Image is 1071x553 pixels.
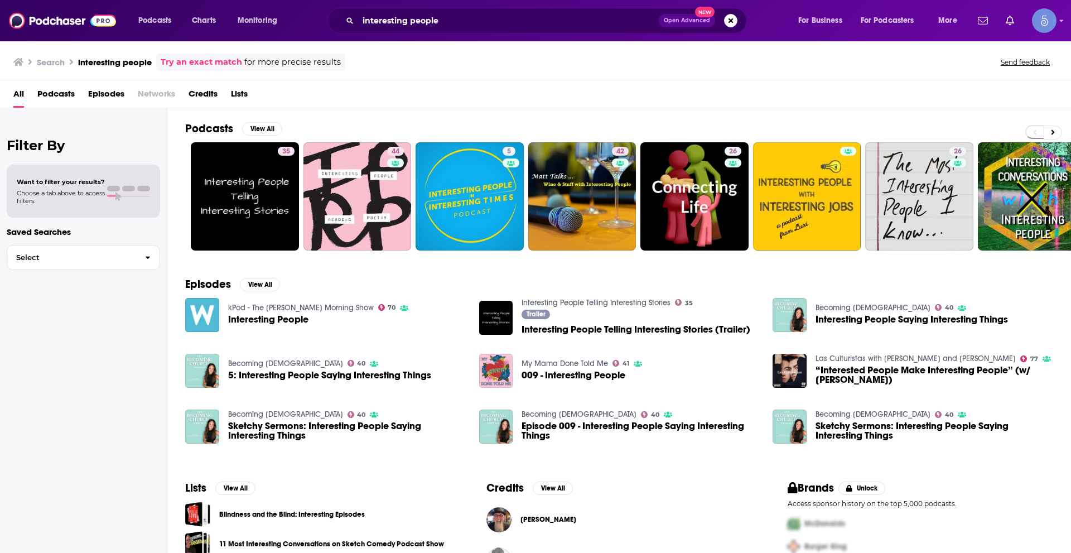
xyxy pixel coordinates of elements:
p: Access sponsor history on the top 5,000 podcasts. [788,499,1053,508]
a: Credits [189,85,218,108]
span: Trailer [527,311,546,318]
button: open menu [853,12,930,30]
span: Monitoring [238,13,277,28]
a: 44 [303,142,412,251]
span: For Podcasters [861,13,914,28]
a: “Interested People Make Interesting People” (w/ Katie Couric) [816,366,1053,384]
span: 44 [392,146,399,157]
a: Becoming Church [816,410,930,419]
span: 009 - Interesting People [522,371,625,380]
a: 009 - Interesting People [479,354,513,388]
a: 5: Interesting People Saying Interesting Things [228,371,431,380]
a: Episodes [88,85,124,108]
a: 26 [949,147,966,156]
span: Podcasts [138,13,171,28]
a: Charts [185,12,223,30]
a: Interesting People Telling Interesting Stories (Trailer) [522,325,750,334]
a: Show notifications dropdown [973,11,992,30]
a: Interesting People Saying Interesting Things [816,315,1008,324]
a: Try an exact match [161,56,242,69]
a: Becoming Church [228,410,343,419]
a: Podcasts [37,85,75,108]
button: Show profile menu [1032,8,1056,33]
a: Sketchy Sermons: Interesting People Saying Interesting Things [185,410,219,444]
h2: Brands [788,481,834,495]
a: Podchaser - Follow, Share and Rate Podcasts [9,10,116,31]
img: 5: Interesting People Saying Interesting Things [185,354,219,388]
button: open menu [131,12,186,30]
a: Interesting People Saying Interesting Things [773,298,807,332]
a: Lists [231,85,248,108]
img: First Pro Logo [783,512,804,535]
span: 40 [357,412,365,417]
span: 35 [685,301,693,306]
a: Sketchy Sermons: Interesting People Saying Interesting Things [228,421,466,440]
span: “Interested People Make Interesting People” (w/ [PERSON_NAME]) [816,366,1053,384]
a: Interesting People [228,315,308,324]
span: 41 [623,361,629,366]
span: 26 [729,146,737,157]
span: 40 [945,305,953,310]
a: 41 [612,360,629,367]
a: Interesting People Telling Interesting Stories [522,298,670,307]
a: Russ Johns [486,507,512,532]
a: “Interested People Make Interesting People” (w/ Katie Couric) [773,354,807,388]
a: 5 [503,147,515,156]
a: 11 Most Interesting Conversations on Sketch Comedy Podcast Show [219,538,444,550]
h2: Credits [486,481,524,495]
a: Las Culturistas with Matt Rogers and Bowen Yang [816,354,1016,363]
span: 40 [357,361,365,366]
a: Episode 009 - Interesting People Saying Interesting Things [522,421,759,440]
img: User Profile [1032,8,1056,33]
a: 35 [278,147,295,156]
button: Open AdvancedNew [659,14,715,27]
a: 26 [725,147,741,156]
span: McDonalds [804,519,845,528]
a: Blindness and the Blind: Interesting Episodes [185,502,210,527]
button: Unlock [838,482,886,495]
a: Show notifications dropdown [1001,11,1019,30]
p: Saved Searches [7,227,160,237]
a: PodcastsView All [185,122,282,136]
span: 77 [1030,357,1038,362]
img: Sketchy Sermons: Interesting People Saying Interesting Things [773,410,807,444]
button: Send feedback [997,57,1053,67]
a: Russ Johns [520,515,576,524]
a: 26 [640,142,749,251]
span: Choose a tab above to access filters. [17,189,105,205]
span: More [938,13,957,28]
a: 42 [612,147,629,156]
a: 26 [865,142,973,251]
img: Episode 009 - Interesting People Saying Interesting Things [479,410,513,444]
img: Interesting People [185,298,219,332]
span: [PERSON_NAME] [520,515,576,524]
a: Becoming Church [228,359,343,368]
a: 35 [191,142,299,251]
a: Sketchy Sermons: Interesting People Saying Interesting Things [816,421,1053,440]
button: View All [242,122,282,136]
span: Want to filter your results? [17,178,105,186]
a: 40 [935,304,953,311]
a: My Mama Done Told Me [522,359,608,368]
a: 77 [1020,355,1038,362]
a: 70 [378,304,396,311]
button: View All [215,482,255,495]
span: Select [7,254,136,261]
button: Russ JohnsRuss Johns [486,502,752,537]
a: Becoming Church [522,410,636,419]
a: 40 [348,411,366,418]
a: 44 [387,147,404,156]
